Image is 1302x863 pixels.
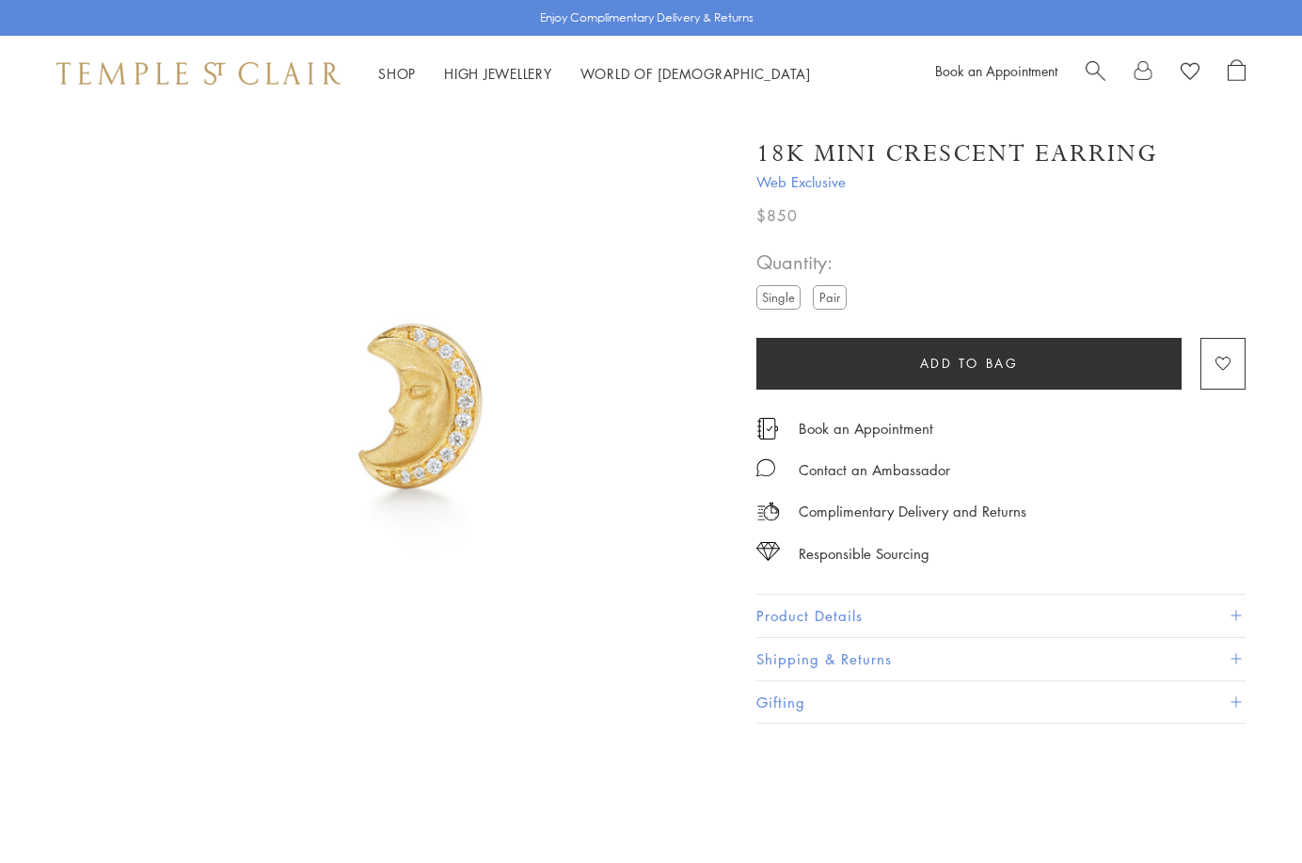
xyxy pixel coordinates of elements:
[756,285,801,309] label: Single
[756,137,1158,170] h1: 18K Mini Crescent Earring
[920,353,1019,374] span: Add to bag
[756,203,798,228] span: $850
[799,542,929,566] div: Responsible Sourcing
[56,62,341,85] img: Temple St. Clair
[756,542,780,561] img: icon_sourcing.svg
[756,681,1246,724] button: Gifting
[1228,59,1246,88] a: Open Shopping Bag
[756,338,1182,390] button: Add to bag
[756,458,775,477] img: MessageIcon-01_2.svg
[580,64,811,83] a: World of [DEMOGRAPHIC_DATA]World of [DEMOGRAPHIC_DATA]
[756,638,1246,680] button: Shipping & Returns
[1086,59,1105,88] a: Search
[799,458,950,482] div: Contact an Ambassador
[813,285,847,309] label: Pair
[756,595,1246,637] button: Product Details
[799,418,933,439] a: Book an Appointment
[444,64,552,83] a: High JewelleryHigh Jewellery
[540,8,754,27] p: Enjoy Complimentary Delivery & Returns
[756,170,1246,194] span: Web Exclusive
[378,62,811,86] nav: Main navigation
[756,418,779,439] img: icon_appointment.svg
[756,500,780,523] img: icon_delivery.svg
[935,61,1057,80] a: Book an Appointment
[378,64,416,83] a: ShopShop
[1181,59,1199,88] a: View Wishlist
[1208,775,1283,844] iframe: Gorgias live chat messenger
[799,500,1026,523] p: Complimentary Delivery and Returns
[756,247,854,278] span: Quantity:
[122,111,728,717] img: E18105-MINICRES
